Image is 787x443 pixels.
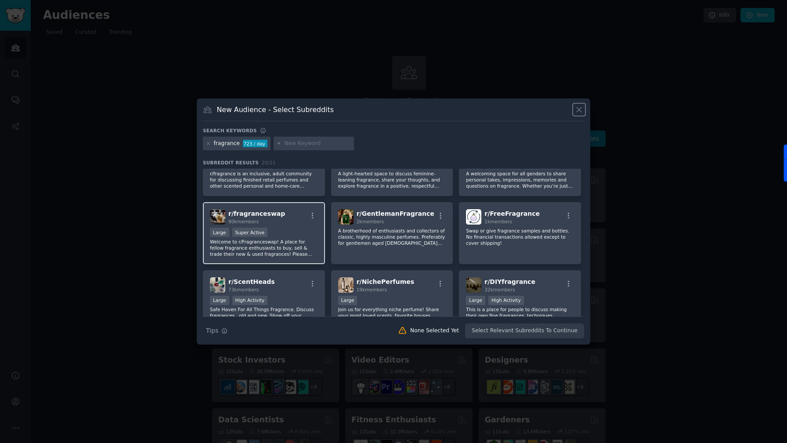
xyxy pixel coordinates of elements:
span: Subreddit Results [203,160,259,166]
p: A light-hearted space to discuss feminine-leaning fragrance, share your thoughts, and explore fra... [338,171,446,189]
span: r/ fragranceswap [228,210,285,217]
span: r/ NichePerfumes [357,278,414,285]
div: fragrance [214,140,240,148]
img: GentlemanFragrance [338,209,354,225]
span: r/ GentlemanFragrance [357,210,434,217]
p: This is a place for people to discuss making their own fine fragrances, techniques, sourcing mate... [466,306,574,325]
span: 19k members [357,287,387,292]
div: High Activity [488,296,524,305]
img: NichePerfumes [338,277,354,293]
img: DIYfragrance [466,277,481,293]
p: A welcoming space for all genders to share personal takes, impressions, memories and questions on... [466,171,574,189]
div: Large [210,296,229,305]
div: 723 / day [243,140,267,148]
h3: New Audience - Select Subreddits [217,105,334,114]
div: Super Active [232,228,268,237]
p: Swap or give fragrance samples and bottles. No financial transactions allowed except to cover shi... [466,228,574,246]
span: 20 / 21 [262,160,276,165]
h3: Search keywords [203,127,257,134]
img: FreeFragrance [466,209,481,225]
div: Large [466,296,485,305]
p: r/fragrance is an inclusive, adult community for discussing finished retail perfumes and other sc... [210,171,318,189]
div: Large [338,296,357,305]
img: fragranceswap [210,209,225,225]
span: 2k members [357,219,384,224]
div: None Selected Yet [410,327,459,335]
span: 90k members [228,219,259,224]
span: r/ ScentHeads [228,278,275,285]
span: 73k members [228,287,259,292]
img: ScentHeads [210,277,225,293]
div: Large [210,228,229,237]
span: Tips [206,326,218,335]
p: Welcome to r/Fragranceswap! A place for fellow fragrance enthusiasts to buy, sell & trade their n... [210,239,318,257]
button: Tips [203,323,231,338]
span: r/ FreeFragrance [484,210,540,217]
p: Safe Haven For All Things Fragrance. Discuss fragrances , old and new. Show off your collections.... [210,306,318,325]
p: Join us for everything niche perfume! Share your most loved scents, favorite houses, perfumers, s... [338,306,446,325]
span: 32k members [484,287,515,292]
div: High Activity [232,296,268,305]
p: A brotherhood of enthusiasts and collectors of classic, highly masculine perfumes. Preferably for... [338,228,446,246]
span: 1k members [484,219,512,224]
input: New Keyword [284,140,351,148]
span: r/ DIYfragrance [484,278,535,285]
